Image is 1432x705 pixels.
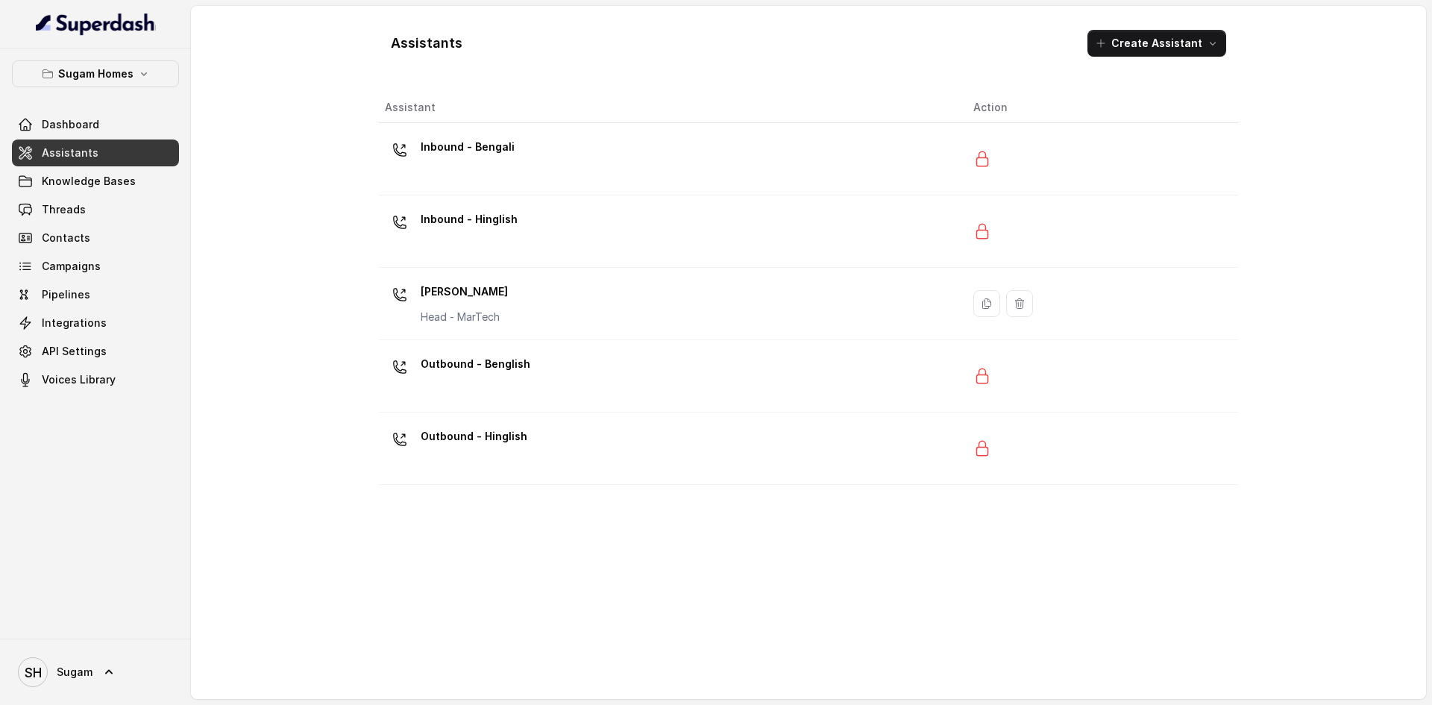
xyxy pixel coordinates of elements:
[12,225,179,251] a: Contacts
[421,424,527,448] p: Outbound - Hinglish
[12,140,179,166] a: Assistants
[1087,30,1226,57] button: Create Assistant
[421,135,515,159] p: Inbound - Bengali
[42,231,90,245] span: Contacts
[42,202,86,217] span: Threads
[12,281,179,308] a: Pipelines
[42,316,107,330] span: Integrations
[12,310,179,336] a: Integrations
[42,117,99,132] span: Dashboard
[421,280,508,304] p: [PERSON_NAME]
[42,344,107,359] span: API Settings
[12,366,179,393] a: Voices Library
[42,174,136,189] span: Knowledge Bases
[12,196,179,223] a: Threads
[391,31,462,55] h1: Assistants
[25,665,42,680] text: SH
[36,12,156,36] img: light.svg
[42,259,101,274] span: Campaigns
[421,352,530,376] p: Outbound - Benglish
[58,65,134,83] p: Sugam Homes
[421,310,508,325] p: Head - MarTech
[12,111,179,138] a: Dashboard
[961,93,1238,123] th: Action
[57,665,92,680] span: Sugam
[42,145,98,160] span: Assistants
[42,287,90,302] span: Pipelines
[12,168,179,195] a: Knowledge Bases
[421,207,518,231] p: Inbound - Hinglish
[12,338,179,365] a: API Settings
[12,651,179,693] a: Sugam
[12,60,179,87] button: Sugam Homes
[379,93,961,123] th: Assistant
[42,372,116,387] span: Voices Library
[12,253,179,280] a: Campaigns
